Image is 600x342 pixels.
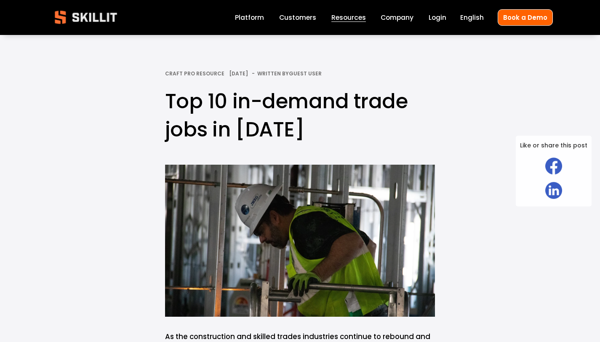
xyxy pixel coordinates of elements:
a: Guest User [289,70,322,77]
span: Resources [331,13,366,22]
a: Book a Demo [498,9,553,26]
a: Company [381,12,413,23]
span: [DATE] [229,70,248,77]
h1: Top 10 in-demand trade jobs in [DATE] [165,87,435,144]
a: Customers [279,12,316,23]
div: language picker [460,12,484,23]
a: Platform [235,12,264,23]
span: English [460,13,484,22]
a: Craft Pro Resource [165,70,224,77]
a: folder dropdown [331,12,366,23]
img: Facebook [545,158,562,174]
span: Like or share this post [520,140,587,151]
img: LinkedIn [545,182,562,199]
a: Login [429,12,446,23]
img: Skillit [48,5,124,30]
div: Written By [257,71,322,77]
